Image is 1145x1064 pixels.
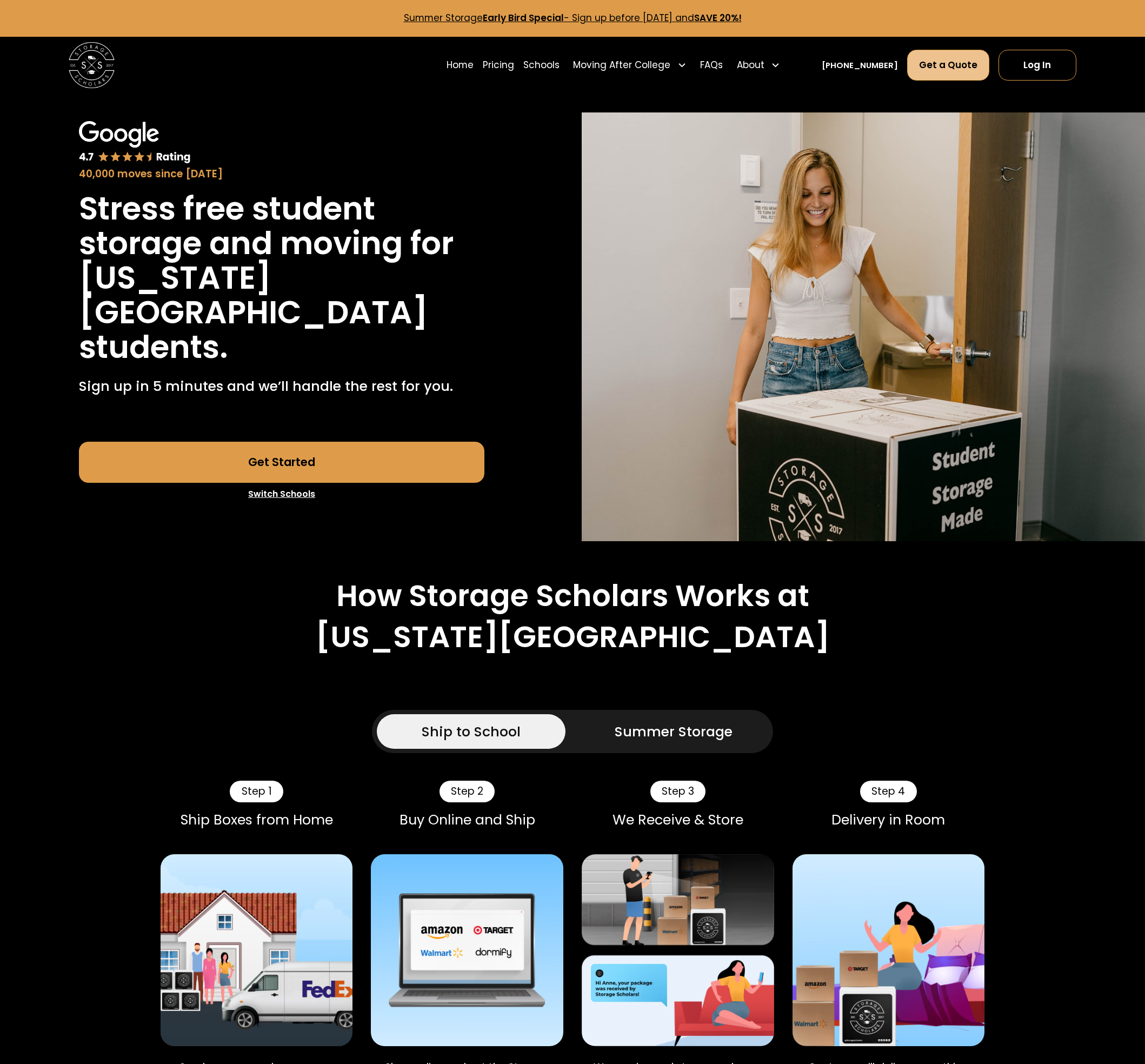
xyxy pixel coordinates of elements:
[230,781,283,802] div: Step 1
[907,50,989,81] a: Get a Quote
[79,376,453,396] p: Sign up in 5 minutes and we’ll handle the rest for you.
[404,11,742,24] a: Summer StorageEarly Bird Special- Sign up before [DATE] andSAVE 20%!
[79,330,228,364] h1: students.
[732,49,785,81] div: About
[793,812,985,828] div: Delivery in Room
[483,11,564,24] strong: Early Bird Special
[422,721,521,742] div: Ship to School
[700,49,723,81] a: FAQs
[79,261,484,330] h1: [US_STATE][GEOGRAPHIC_DATA]
[447,49,474,81] a: Home
[569,49,691,81] div: Moving After College
[79,167,484,182] div: 40,000 moves since [DATE]
[737,58,764,72] div: About
[582,812,774,828] div: We Receive & Store
[79,121,191,164] img: Google 4.7 star rating
[822,59,898,71] a: [PHONE_NUMBER]
[615,721,733,742] div: Summer Storage
[336,578,809,614] h2: How Storage Scholars Works at
[523,49,560,81] a: Schools
[582,112,1145,542] img: Storage Scholars will have everything waiting for you in your room when you arrive to campus.
[79,191,484,261] h1: Stress free student storage and moving for
[860,781,916,802] div: Step 4
[79,442,484,483] a: Get Started
[440,781,495,802] div: Step 2
[371,812,563,828] div: Buy Online and Ship
[316,619,830,655] h2: [US_STATE][GEOGRAPHIC_DATA]
[79,483,484,506] a: Switch Schools
[483,49,514,81] a: Pricing
[161,812,353,828] div: Ship Boxes from Home
[69,42,115,88] img: Storage Scholars main logo
[650,781,705,802] div: Step 3
[694,11,742,24] strong: SAVE 20%!
[998,50,1076,81] a: Log In
[573,58,670,72] div: Moving After College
